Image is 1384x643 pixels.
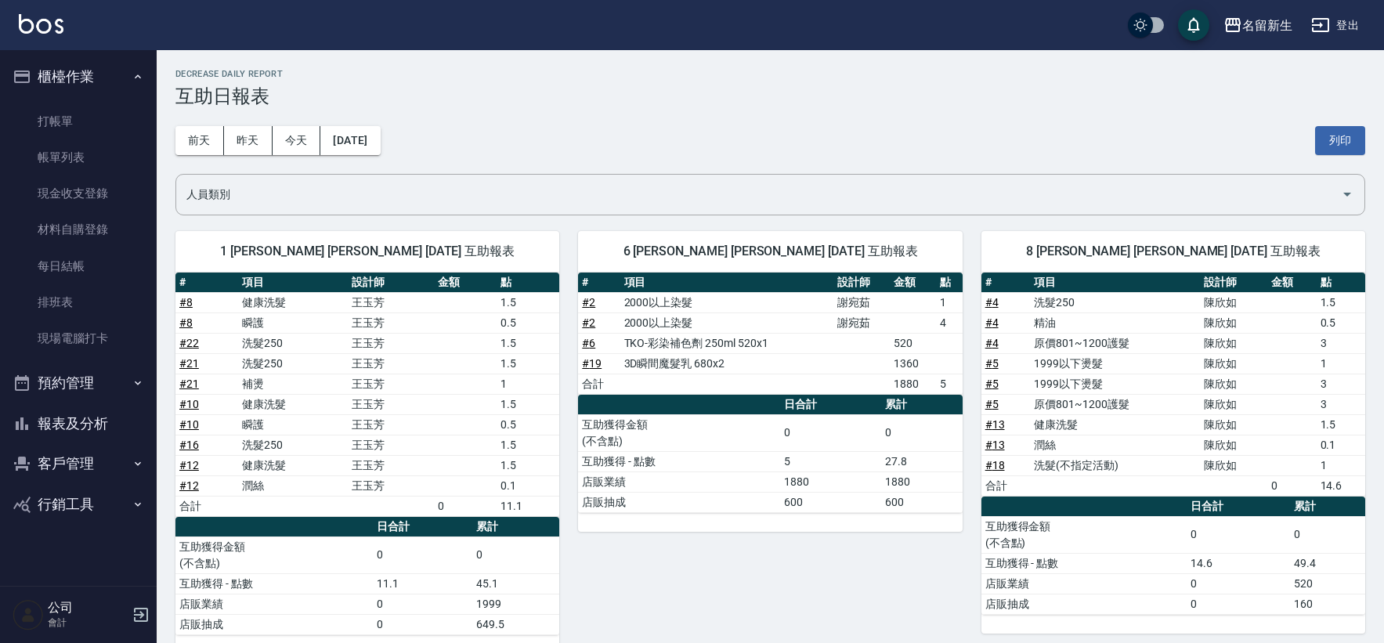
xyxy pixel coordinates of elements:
td: 45.1 [472,573,560,594]
button: 預約管理 [6,363,150,403]
a: 打帳單 [6,103,150,139]
a: #22 [179,337,199,349]
a: #6 [582,337,595,349]
a: #2 [582,316,595,329]
td: 互助獲得 - 點數 [981,553,1187,573]
td: 補燙 [238,374,348,394]
button: 客戶管理 [6,443,150,484]
td: 0 [881,414,963,451]
td: 健康洗髮 [238,455,348,475]
td: 謝宛茹 [833,312,891,333]
th: 日合計 [373,517,472,537]
td: 互助獲得 - 點數 [175,573,373,594]
td: 洗髮250 [238,435,348,455]
td: 0 [780,414,881,451]
a: #13 [985,439,1005,451]
td: 原價801~1200護髮 [1030,394,1200,414]
a: #19 [582,357,602,370]
td: 0 [1187,594,1290,614]
td: 陳欣如 [1200,455,1267,475]
td: 王玉芳 [348,312,434,333]
td: 1 [497,374,559,394]
td: 王玉芳 [348,333,434,353]
td: 謝宛茹 [833,292,891,312]
span: 8 [PERSON_NAME] [PERSON_NAME] [DATE] 互助報表 [1000,244,1346,259]
th: 金額 [1267,273,1317,293]
td: 0 [434,496,497,516]
td: 1.5 [497,435,559,455]
table: a dense table [578,395,962,513]
h3: 互助日報表 [175,85,1365,107]
td: TKO-彩染補色劑 250ml 520x1 [620,333,833,353]
td: 5 [780,451,881,471]
a: #21 [179,357,199,370]
a: #4 [985,337,999,349]
th: 設計師 [348,273,434,293]
a: #5 [985,357,999,370]
table: a dense table [981,273,1365,497]
td: 0 [373,536,472,573]
table: a dense table [981,497,1365,615]
td: 店販業績 [175,594,373,614]
td: 3 [1317,394,1365,414]
button: save [1178,9,1209,41]
td: 2000以上染髮 [620,292,833,312]
td: 陳欣如 [1200,374,1267,394]
a: #8 [179,316,193,329]
td: 14.6 [1187,553,1290,573]
th: 金額 [890,273,936,293]
td: 店販抽成 [175,614,373,634]
input: 人員名稱 [182,181,1335,208]
td: 陳欣如 [1200,333,1267,353]
table: a dense table [175,273,559,517]
td: 店販抽成 [578,492,779,512]
td: 1.5 [497,353,559,374]
td: 互助獲得 - 點數 [578,451,779,471]
a: 每日結帳 [6,248,150,284]
td: 0.1 [1317,435,1365,455]
a: 材料自購登錄 [6,211,150,247]
td: 11.1 [497,496,559,516]
td: 精油 [1030,312,1200,333]
td: 1880 [890,374,936,394]
th: # [578,273,620,293]
td: 王玉芳 [348,435,434,455]
td: 陳欣如 [1200,394,1267,414]
th: 設計師 [833,273,891,293]
span: 1 [PERSON_NAME] [PERSON_NAME] [DATE] 互助報表 [194,244,540,259]
th: # [175,273,238,293]
td: 649.5 [472,614,560,634]
a: #4 [985,316,999,329]
table: a dense table [175,517,559,635]
div: 名留新生 [1242,16,1292,35]
a: #16 [179,439,199,451]
a: #10 [179,418,199,431]
td: 1999以下燙髮 [1030,374,1200,394]
td: 0 [472,536,560,573]
td: 2000以上染髮 [620,312,833,333]
td: 49.4 [1290,553,1365,573]
td: 0 [373,594,472,614]
button: 前天 [175,126,224,155]
td: 1999以下燙髮 [1030,353,1200,374]
img: Person [13,599,44,630]
a: #18 [985,459,1005,471]
td: 0.5 [1317,312,1365,333]
td: 1.5 [497,455,559,475]
td: 王玉芳 [348,475,434,496]
img: Logo [19,14,63,34]
td: 3D瞬間魔髮乳 680x2 [620,353,833,374]
a: #10 [179,398,199,410]
td: 1.5 [497,394,559,414]
td: 互助獲得金額 (不含點) [981,516,1187,553]
button: [DATE] [320,126,380,155]
button: 名留新生 [1217,9,1299,42]
td: 互助獲得金額 (不含點) [175,536,373,573]
td: 0.5 [497,312,559,333]
td: 店販業績 [981,573,1187,594]
td: 11.1 [373,573,472,594]
td: 520 [1290,573,1365,594]
td: 洗髮(不指定活動) [1030,455,1200,475]
td: 洗髮250 [238,333,348,353]
p: 會計 [48,616,128,630]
